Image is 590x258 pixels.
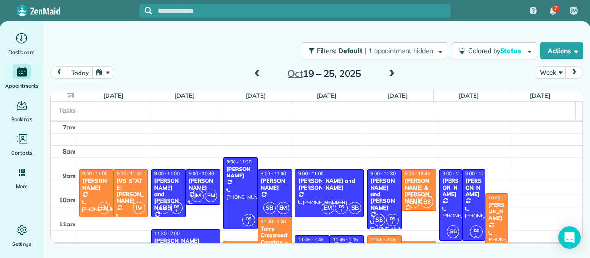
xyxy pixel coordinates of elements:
a: [DATE] [530,92,550,99]
div: [PERSON_NAME] [82,177,111,191]
span: Contacts [11,148,32,157]
a: [DATE] [317,92,337,99]
div: Open Intercom Messenger [558,226,581,249]
span: SB [263,202,276,214]
span: Appointments [5,81,39,90]
span: DS [474,228,479,233]
span: SB [447,225,459,238]
a: Bookings [4,98,40,124]
div: [PERSON_NAME] and [PERSON_NAME] [154,177,183,211]
button: Actions [540,42,583,59]
div: [US_STATE][PERSON_NAME] [116,177,145,204]
span: JM [344,242,356,255]
span: DS [339,204,344,209]
span: 11:45 - 2:45 [298,237,323,243]
small: 1 [243,219,255,228]
span: 11:45 - 2:45 [370,237,396,243]
span: Bookings [11,115,33,124]
span: DS [174,204,179,209]
span: 9:00 - 10:30 [189,170,214,177]
span: EM [205,190,217,202]
div: [PERSON_NAME] and [PERSON_NAME] [298,177,361,191]
span: 9:00 - 11:30 [370,170,396,177]
div: [PERSON_NAME] [226,166,255,179]
a: Contacts [4,131,40,157]
small: 1 [335,207,347,216]
span: 8:30 - 11:30 [227,159,252,165]
small: 1 [387,219,398,228]
span: JM [571,7,577,14]
a: [DATE] [174,92,194,99]
span: 9:00 - 12:00 [442,170,468,177]
a: [DATE] [388,92,408,99]
span: Tasks [59,107,76,114]
span: 7 [554,5,557,12]
span: 12:00 - 2:00 [405,242,430,248]
button: Colored byStatus [452,42,536,59]
span: SB [349,202,361,214]
span: 7am [63,123,76,131]
span: Filters: [317,47,336,55]
a: Settings [4,223,40,249]
span: 9:00 - 11:00 [117,170,142,177]
span: 9:00 - 11:00 [154,170,180,177]
span: JM [191,190,204,202]
button: Focus search [139,7,152,14]
span: 9am [63,172,76,179]
span: BB [421,196,433,208]
span: SB [157,202,169,214]
span: DS [246,216,251,221]
span: 10am [59,196,76,204]
div: [PERSON_NAME] [188,177,217,191]
span: 9:00 - 11:00 [261,170,286,177]
span: | 1 appointment hidden [365,47,433,55]
a: Appointments [4,64,40,90]
span: 11:30 - 2:00 [154,231,180,237]
button: today [67,66,93,79]
div: [PERSON_NAME] [488,202,505,222]
div: [PERSON_NAME] [261,177,289,191]
svg: Focus search [145,7,152,14]
span: Colored by [468,47,524,55]
span: EM [98,202,111,214]
span: More [16,182,27,191]
h2: 19 – 25, 2025 [266,68,382,79]
span: Dashboard [8,48,35,57]
span: EM [330,242,343,255]
span: 11:45 - 1:15 [333,237,358,243]
span: 9:00 - 10:45 [405,170,430,177]
span: 9:00 - 12:00 [465,170,490,177]
div: [PERSON_NAME] [442,177,459,197]
span: DS [390,216,395,221]
div: [PERSON_NAME] [154,238,217,244]
span: 12:00 - 2:00 [227,242,252,248]
span: SB [373,214,385,226]
span: Default [338,47,363,55]
button: Week [536,66,566,79]
span: 8am [63,148,76,155]
div: 7 unread notifications [543,1,563,21]
a: [DATE] [459,92,479,99]
span: EM [322,202,334,214]
button: prev [50,66,68,79]
span: EM [277,202,289,214]
span: 10:00 - 12:30 [489,195,516,201]
button: Filters: Default | 1 appointment hidden [302,42,447,59]
span: 11:00 - 1:00 [261,218,286,224]
div: [PERSON_NAME] [465,177,482,197]
span: 9:00 - 11:00 [298,170,323,177]
span: 9:00 - 11:00 [82,170,107,177]
a: Dashboard [4,31,40,57]
a: Filters: Default | 1 appointment hidden [297,42,447,59]
a: [DATE] [103,92,123,99]
span: Settings [12,239,32,249]
small: 1 [470,231,482,240]
span: Oct [288,68,303,79]
span: EM [407,196,420,208]
small: 1 [171,207,182,216]
span: 11am [59,220,76,228]
span: Status [500,47,523,55]
div: [PERSON_NAME] & [PERSON_NAME] [404,177,433,204]
a: [DATE] [246,92,266,99]
div: [PERSON_NAME] and [PERSON_NAME] [370,177,399,211]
